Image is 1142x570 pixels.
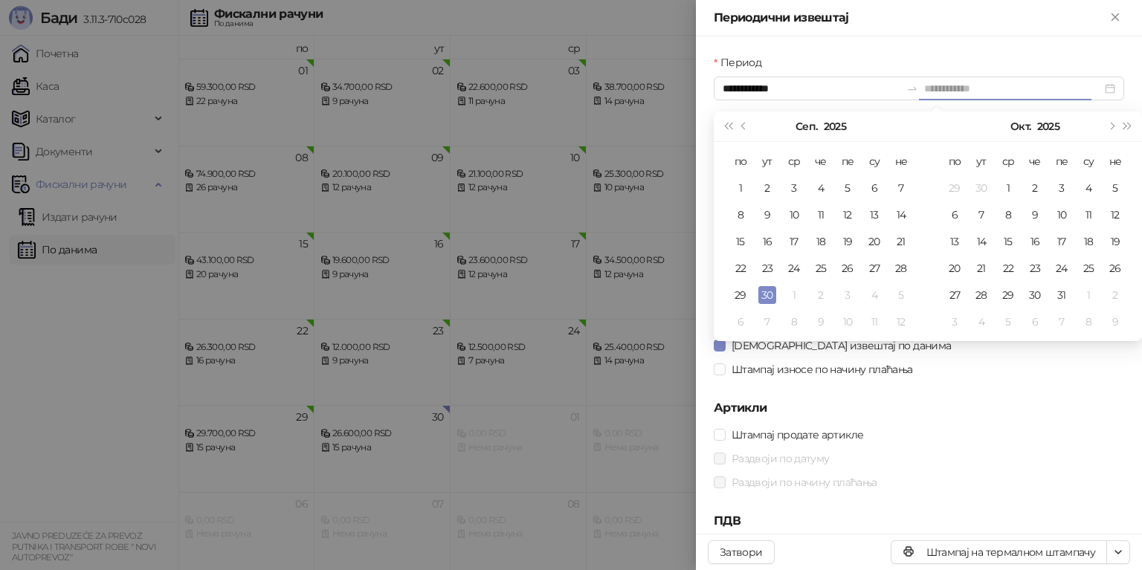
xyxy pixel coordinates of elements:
[824,111,846,141] button: Изабери годину
[968,255,995,282] td: 2025-10-21
[1026,179,1044,197] div: 2
[1048,308,1075,335] td: 2025-11-07
[865,206,883,224] div: 13
[999,286,1017,304] div: 29
[807,255,834,282] td: 2025-09-25
[727,282,754,308] td: 2025-09-29
[1022,201,1048,228] td: 2025-10-09
[1103,111,1119,141] button: Следећи месец (PageDown)
[781,175,807,201] td: 2025-09-03
[781,255,807,282] td: 2025-09-24
[1102,308,1129,335] td: 2025-11-09
[1075,282,1102,308] td: 2025-11-01
[1075,148,1102,175] th: су
[972,233,990,250] div: 14
[995,228,1022,255] td: 2025-10-15
[839,206,856,224] div: 12
[1053,179,1071,197] div: 3
[736,111,752,141] button: Претходни месец (PageUp)
[1075,175,1102,201] td: 2025-10-04
[995,308,1022,335] td: 2025-11-05
[1106,206,1124,224] div: 12
[796,111,817,141] button: Изабери месец
[1053,233,1071,250] div: 17
[968,228,995,255] td: 2025-10-14
[726,337,957,354] span: [DEMOGRAPHIC_DATA] извештај по данима
[781,282,807,308] td: 2025-10-01
[807,282,834,308] td: 2025-10-02
[892,233,910,250] div: 21
[1106,286,1124,304] div: 2
[834,282,861,308] td: 2025-10-03
[892,313,910,331] div: 12
[785,313,803,331] div: 8
[995,255,1022,282] td: 2025-10-22
[839,286,856,304] div: 3
[995,148,1022,175] th: ср
[941,308,968,335] td: 2025-11-03
[1048,201,1075,228] td: 2025-10-10
[1102,175,1129,201] td: 2025-10-05
[995,201,1022,228] td: 2025-10-08
[1053,286,1071,304] div: 31
[785,259,803,277] div: 24
[732,313,749,331] div: 6
[1048,282,1075,308] td: 2025-10-31
[754,228,781,255] td: 2025-09-16
[834,148,861,175] th: пе
[812,313,830,331] div: 9
[888,308,914,335] td: 2025-10-12
[941,201,968,228] td: 2025-10-06
[861,282,888,308] td: 2025-10-04
[1080,259,1097,277] div: 25
[781,201,807,228] td: 2025-09-10
[865,313,883,331] div: 11
[999,233,1017,250] div: 15
[758,233,776,250] div: 16
[758,313,776,331] div: 7
[968,282,995,308] td: 2025-10-28
[892,259,910,277] div: 28
[946,179,964,197] div: 29
[1080,286,1097,304] div: 1
[727,228,754,255] td: 2025-09-15
[785,179,803,197] div: 3
[865,286,883,304] div: 4
[834,175,861,201] td: 2025-09-05
[865,259,883,277] div: 27
[812,206,830,224] div: 11
[1053,206,1071,224] div: 10
[861,175,888,201] td: 2025-09-06
[861,201,888,228] td: 2025-09-13
[892,286,910,304] div: 5
[1120,111,1136,141] button: Следећа година (Control + right)
[999,206,1017,224] div: 8
[968,201,995,228] td: 2025-10-07
[1080,313,1097,331] div: 8
[1022,175,1048,201] td: 2025-10-02
[807,308,834,335] td: 2025-10-09
[861,308,888,335] td: 2025-10-11
[1037,111,1059,141] button: Изабери годину
[1026,286,1044,304] div: 30
[972,259,990,277] div: 21
[754,201,781,228] td: 2025-09-09
[999,259,1017,277] div: 22
[995,175,1022,201] td: 2025-10-01
[758,286,776,304] div: 30
[812,179,830,197] div: 4
[812,233,830,250] div: 18
[946,259,964,277] div: 20
[941,228,968,255] td: 2025-10-13
[1022,228,1048,255] td: 2025-10-16
[781,308,807,335] td: 2025-10-08
[968,308,995,335] td: 2025-11-04
[1026,259,1044,277] div: 23
[1048,148,1075,175] th: пе
[708,540,775,564] button: Затвори
[732,259,749,277] div: 22
[1075,201,1102,228] td: 2025-10-11
[1022,255,1048,282] td: 2025-10-23
[714,512,1124,530] h5: ПДВ
[785,233,803,250] div: 17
